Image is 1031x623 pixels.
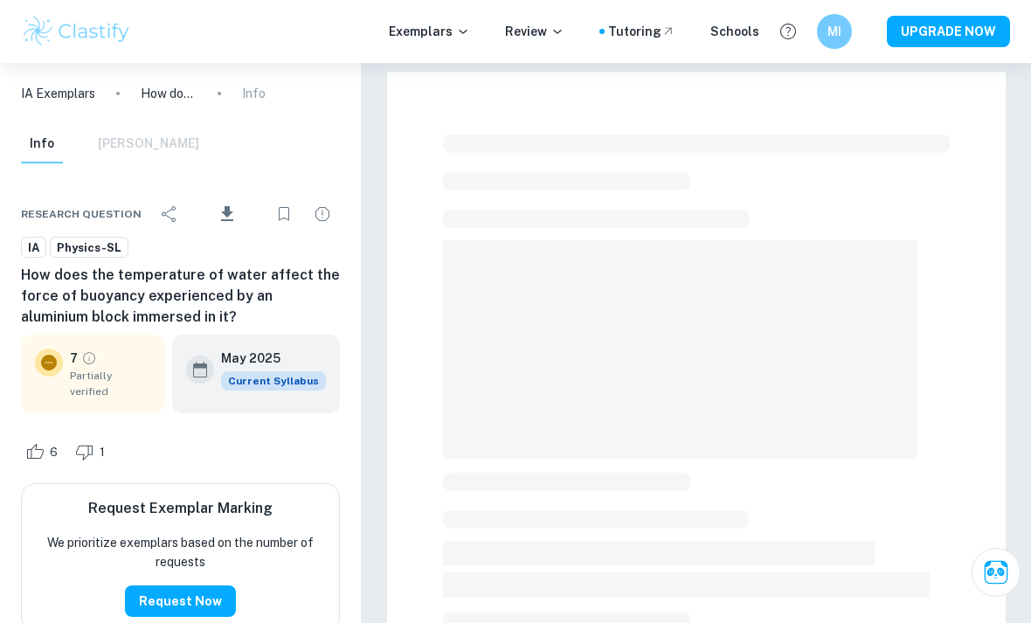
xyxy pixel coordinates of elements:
[51,239,128,257] span: Physics-SL
[608,22,675,41] a: Tutoring
[90,444,114,461] span: 1
[88,498,273,519] h6: Request Exemplar Marking
[70,349,78,368] p: 7
[190,191,263,237] div: Download
[40,444,67,461] span: 6
[221,349,312,368] h6: May 2025
[242,84,266,103] p: Info
[152,197,187,232] div: Share
[36,533,325,571] p: We prioritize exemplars based on the number of requests
[22,239,45,257] span: IA
[81,350,97,366] a: Grade partially verified
[70,368,151,399] span: Partially verified
[221,371,326,391] div: This exemplar is based on the current syllabus. Feel free to refer to it for inspiration/ideas wh...
[21,84,95,103] a: IA Exemplars
[71,438,114,466] div: Dislike
[21,125,63,163] button: Info
[21,438,67,466] div: Like
[21,265,340,328] h6: How does the temperature of water affect the force of buoyancy experienced by an aluminium block ...
[972,548,1021,597] button: Ask Clai
[21,14,132,49] img: Clastify logo
[141,84,197,103] p: How does the temperature of water affect the force of buoyancy experienced by an aluminium block ...
[817,14,852,49] button: MI
[125,585,236,617] button: Request Now
[50,237,128,259] a: Physics-SL
[505,22,564,41] p: Review
[21,206,142,222] span: Research question
[266,197,301,232] div: Bookmark
[21,237,46,259] a: IA
[389,22,470,41] p: Exemplars
[887,16,1010,47] button: UPGRADE NOW
[773,17,803,46] button: Help and Feedback
[221,371,326,391] span: Current Syllabus
[825,22,845,41] h6: MI
[305,197,340,232] div: Report issue
[710,22,759,41] a: Schools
